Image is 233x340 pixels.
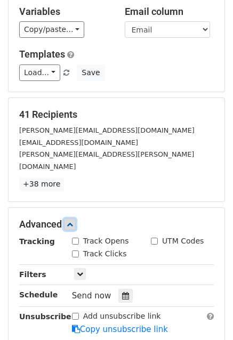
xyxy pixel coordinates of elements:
a: Copy unsubscribe link [72,325,168,334]
h5: Variables [19,6,109,18]
span: Send now [72,291,111,301]
a: Copy/paste... [19,21,84,38]
a: +38 more [19,177,64,191]
label: Track Clicks [83,248,127,260]
strong: Unsubscribe [19,312,71,321]
small: [PERSON_NAME][EMAIL_ADDRESS][PERSON_NAME][DOMAIN_NAME] [19,150,194,171]
a: Load... [19,64,60,81]
h5: 41 Recipients [19,109,214,120]
label: UTM Codes [162,236,204,247]
label: Add unsubscribe link [83,311,161,322]
a: Templates [19,48,65,60]
button: Save [77,64,105,81]
iframe: Chat Widget [180,289,233,340]
label: Track Opens [83,236,129,247]
div: Chat-Widget [180,289,233,340]
strong: Schedule [19,290,58,299]
h5: Advanced [19,218,214,230]
h5: Email column [125,6,214,18]
small: [PERSON_NAME][EMAIL_ADDRESS][DOMAIN_NAME] [19,126,195,134]
small: [EMAIL_ADDRESS][DOMAIN_NAME] [19,139,138,147]
strong: Tracking [19,237,55,246]
strong: Filters [19,270,46,279]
